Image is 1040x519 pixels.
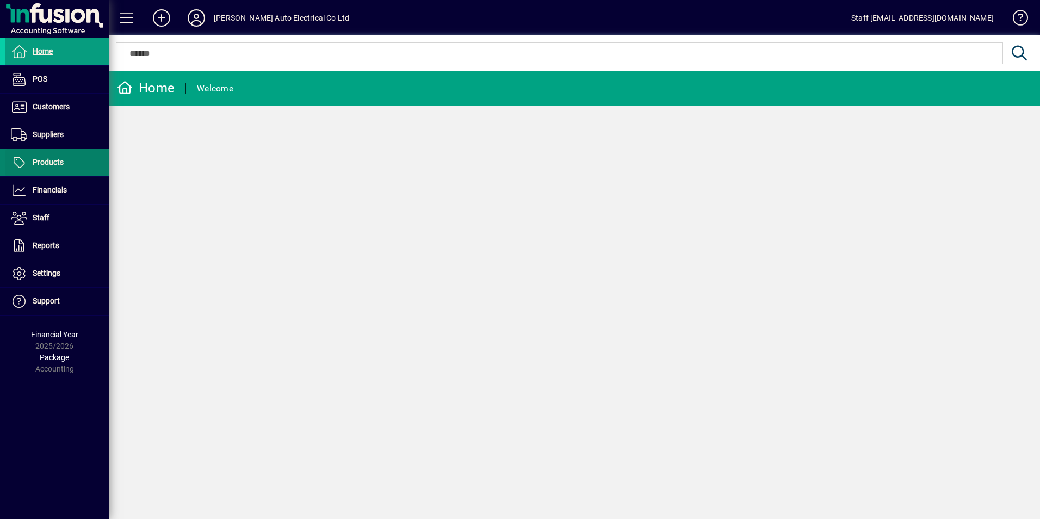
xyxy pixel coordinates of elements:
[5,121,109,149] a: Suppliers
[5,205,109,232] a: Staff
[5,232,109,259] a: Reports
[33,296,60,305] span: Support
[179,8,214,28] button: Profile
[33,158,64,166] span: Products
[1005,2,1026,38] a: Knowledge Base
[33,241,59,250] span: Reports
[851,9,994,27] div: Staff [EMAIL_ADDRESS][DOMAIN_NAME]
[33,213,49,222] span: Staff
[5,66,109,93] a: POS
[214,9,349,27] div: [PERSON_NAME] Auto Electrical Co Ltd
[31,330,78,339] span: Financial Year
[197,80,233,97] div: Welcome
[33,102,70,111] span: Customers
[33,269,60,277] span: Settings
[117,79,175,97] div: Home
[144,8,179,28] button: Add
[33,47,53,55] span: Home
[5,94,109,121] a: Customers
[33,130,64,139] span: Suppliers
[5,260,109,287] a: Settings
[5,288,109,315] a: Support
[33,186,67,194] span: Financials
[5,177,109,204] a: Financials
[5,149,109,176] a: Products
[40,353,69,362] span: Package
[33,75,47,83] span: POS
